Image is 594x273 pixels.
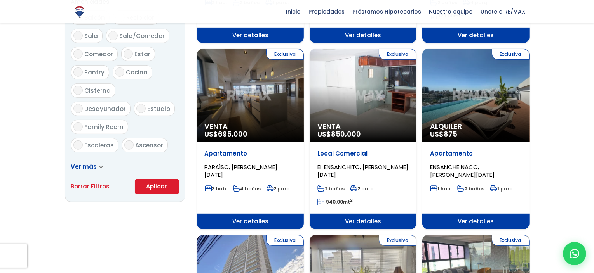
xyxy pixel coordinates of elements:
span: 850,000 [331,129,361,139]
span: Comedor [85,50,113,58]
a: Exclusiva Alquiler US$875 Apartamento ENSANCHE NACO, [PERSON_NAME][DATE] 1 hab. 2 baños 1 parq. V... [422,49,529,229]
span: Préstamos Hipotecarios [349,6,425,17]
input: Cocina [115,67,124,77]
span: 1 hab. [430,185,452,192]
a: Ver más [71,162,103,171]
span: Exclusiva [266,49,304,60]
span: Pantry [85,68,105,76]
img: Logo de REMAX [73,5,86,19]
a: Exclusiva Venta US$695,000 Apartamento PARAÍSO, [PERSON_NAME][DATE] 3 hab. 4 baños 2 parq. Ver de... [197,49,304,229]
input: Family Room [73,122,83,131]
span: Sala [85,32,98,40]
span: Propiedades [305,6,349,17]
span: Inicio [282,6,305,17]
span: mt [317,199,353,205]
span: Cocina [126,68,148,76]
span: 4 baños [233,185,261,192]
span: Ver detalles [310,214,416,229]
span: Desayunador [85,105,126,113]
span: Sala/Comedor [120,32,165,40]
input: Sala [73,31,83,40]
input: Estar [124,49,133,59]
span: US$ [430,129,457,139]
span: 1 parq. [490,185,514,192]
span: ENSANCHE NACO, [PERSON_NAME][DATE] [430,163,495,179]
p: Apartamento [205,150,296,157]
span: Ver detalles [197,28,304,43]
span: Venta [317,123,409,130]
span: Escaleras [85,141,114,149]
span: Ver detalles [197,214,304,229]
p: Local Comercial [317,150,409,157]
span: Ver detalles [422,214,529,229]
span: Exclusiva [266,235,304,246]
input: Comedor [73,49,83,59]
sup: 2 [350,197,353,203]
span: 695,000 [218,129,248,139]
a: Exclusiva Venta US$850,000 Local Comercial EL ENSANCHITO, [PERSON_NAME][DATE] 2 baños 2 parq. 940... [310,49,416,229]
p: Apartamento [430,150,521,157]
span: 3 hab. [205,185,228,192]
input: Escaleras [73,140,83,150]
input: Pantry [73,67,83,77]
span: Nuestro equipo [425,6,477,17]
span: Exclusiva [379,49,416,60]
a: Borrar Filtros [71,181,110,191]
span: Family Room [85,123,124,131]
input: Cisterna [73,86,83,95]
span: Cisterna [85,86,111,95]
span: 875 [444,129,457,139]
span: PARAÍSO, [PERSON_NAME][DATE] [205,163,278,179]
span: Venta [205,123,296,130]
input: Estudio [136,104,146,113]
span: Ver detalles [310,28,416,43]
span: Estar [135,50,151,58]
span: Ver detalles [422,28,529,43]
span: 2 parq. [267,185,291,192]
span: 2 parq. [350,185,375,192]
span: Exclusiva [379,235,416,246]
span: Estudio [148,105,171,113]
span: Únete a RE/MAX [477,6,530,17]
span: US$ [317,129,361,139]
input: Sala/Comedor [108,31,118,40]
input: Ascensor [124,140,134,150]
span: EL ENSANCHITO, [PERSON_NAME][DATE] [317,163,408,179]
span: Ver más [71,162,97,171]
span: Alquiler [430,123,521,130]
button: Aplicar [135,179,179,194]
span: 940.00 [326,199,343,205]
span: 2 baños [457,185,484,192]
span: 2 baños [317,185,345,192]
input: Desayunador [73,104,83,113]
span: Ascensor [136,141,164,149]
span: US$ [205,129,248,139]
span: Exclusiva [492,235,530,246]
span: Exclusiva [492,49,530,60]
